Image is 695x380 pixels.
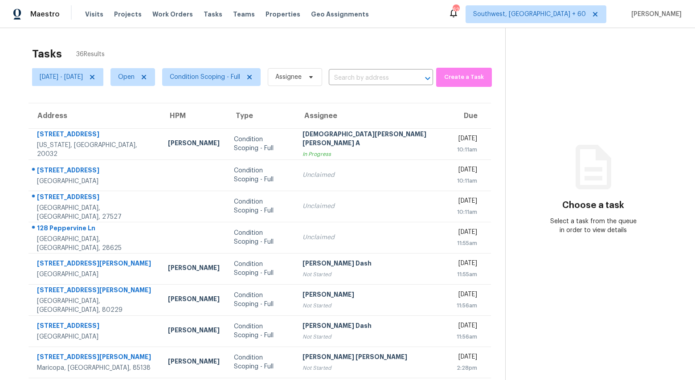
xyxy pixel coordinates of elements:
[628,10,682,19] span: [PERSON_NAME]
[303,202,442,211] div: Unclaimed
[234,135,288,153] div: Condition Scoping - Full
[275,73,302,82] span: Assignee
[37,270,154,279] div: [GEOGRAPHIC_DATA]
[233,10,255,19] span: Teams
[457,301,477,310] div: 11:56am
[473,10,586,19] span: Southwest, [GEOGRAPHIC_DATA] + 60
[168,294,220,306] div: [PERSON_NAME]
[303,233,442,242] div: Unclaimed
[295,103,450,128] th: Assignee
[457,208,477,217] div: 10:11am
[457,176,477,185] div: 10:11am
[37,224,154,235] div: 128 Peppervine Ln
[30,10,60,19] span: Maestro
[29,103,161,128] th: Address
[37,297,154,315] div: [GEOGRAPHIC_DATA], [GEOGRAPHIC_DATA], 80229
[234,291,288,309] div: Condition Scoping - Full
[303,130,442,150] div: [DEMOGRAPHIC_DATA][PERSON_NAME] [PERSON_NAME] A
[457,332,477,341] div: 11:56am
[329,71,408,85] input: Search by address
[303,270,442,279] div: Not Started
[32,49,62,58] h2: Tasks
[37,321,154,332] div: [STREET_ADDRESS]
[450,103,491,128] th: Due
[168,263,220,274] div: [PERSON_NAME]
[161,103,227,128] th: HPM
[457,165,477,176] div: [DATE]
[457,270,477,279] div: 11:55am
[37,352,154,364] div: [STREET_ADDRESS][PERSON_NAME]
[457,364,477,372] div: 2:28pm
[303,290,442,301] div: [PERSON_NAME]
[118,73,135,82] span: Open
[37,192,154,204] div: [STREET_ADDRESS]
[37,130,154,141] div: [STREET_ADDRESS]
[303,332,442,341] div: Not Started
[37,332,154,341] div: [GEOGRAPHIC_DATA]
[40,73,83,82] span: [DATE] - [DATE]
[85,10,103,19] span: Visits
[303,301,442,310] div: Not Started
[234,229,288,246] div: Condition Scoping - Full
[457,196,477,208] div: [DATE]
[303,259,442,270] div: [PERSON_NAME] Dash
[303,171,442,180] div: Unclaimed
[457,259,477,270] div: [DATE]
[441,72,487,82] span: Create a Task
[457,134,477,145] div: [DATE]
[457,321,477,332] div: [DATE]
[76,50,105,59] span: 36 Results
[37,364,154,372] div: Maricopa, [GEOGRAPHIC_DATA], 85138
[234,353,288,371] div: Condition Scoping - Full
[436,68,492,87] button: Create a Task
[37,286,154,297] div: [STREET_ADDRESS][PERSON_NAME]
[457,352,477,364] div: [DATE]
[168,139,220,150] div: [PERSON_NAME]
[303,321,442,332] div: [PERSON_NAME] Dash
[234,322,288,340] div: Condition Scoping - Full
[266,10,300,19] span: Properties
[204,11,222,17] span: Tasks
[37,177,154,186] div: [GEOGRAPHIC_DATA]
[114,10,142,19] span: Projects
[549,217,637,235] div: Select a task from the queue in order to view details
[562,201,624,210] h3: Choose a task
[311,10,369,19] span: Geo Assignments
[421,72,434,85] button: Open
[37,259,154,270] div: [STREET_ADDRESS][PERSON_NAME]
[37,141,154,159] div: [US_STATE], [GEOGRAPHIC_DATA], 20032
[168,357,220,368] div: [PERSON_NAME]
[303,352,442,364] div: [PERSON_NAME] [PERSON_NAME]
[170,73,240,82] span: Condition Scoping - Full
[168,326,220,337] div: [PERSON_NAME]
[152,10,193,19] span: Work Orders
[234,260,288,278] div: Condition Scoping - Full
[303,364,442,372] div: Not Started
[457,145,477,154] div: 10:11am
[457,228,477,239] div: [DATE]
[37,166,154,177] div: [STREET_ADDRESS]
[453,5,459,14] div: 622
[303,150,442,159] div: In Progress
[37,235,154,253] div: [GEOGRAPHIC_DATA], [GEOGRAPHIC_DATA], 28625
[234,166,288,184] div: Condition Scoping - Full
[457,239,477,248] div: 11:55am
[37,204,154,221] div: [GEOGRAPHIC_DATA], [GEOGRAPHIC_DATA], 27527
[227,103,295,128] th: Type
[234,197,288,215] div: Condition Scoping - Full
[457,290,477,301] div: [DATE]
